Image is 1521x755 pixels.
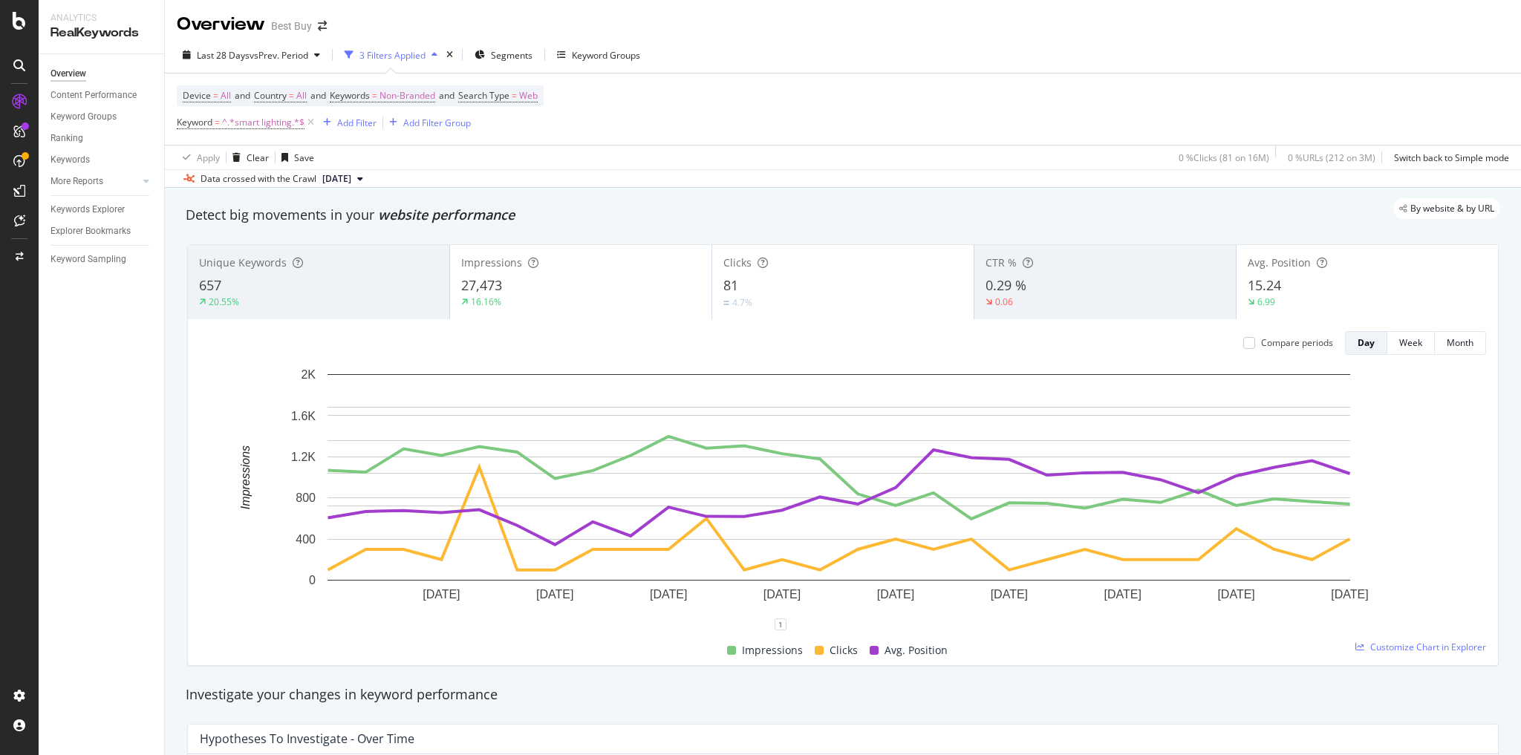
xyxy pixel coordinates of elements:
span: Device [183,89,211,102]
button: Keyword Groups [551,43,646,67]
button: Add Filter [317,114,377,131]
span: Web [519,85,538,106]
div: RealKeywords [51,24,152,42]
span: Customize Chart in Explorer [1370,641,1486,653]
div: Keyword Groups [51,109,117,125]
text: [DATE] [1331,588,1368,601]
button: [DATE] [316,170,369,188]
span: Search Type [458,89,509,102]
span: and [235,89,250,102]
span: Country [254,89,287,102]
div: Hypotheses to Investigate - Over Time [200,731,414,746]
text: 400 [296,533,316,546]
text: [DATE] [763,588,801,601]
span: 27,473 [461,276,502,294]
button: Add Filter Group [383,114,471,131]
a: More Reports [51,174,139,189]
span: Clicks [830,641,858,659]
div: Add Filter Group [403,117,471,129]
span: Keyword [177,116,212,128]
div: legacy label [1393,198,1500,219]
span: Non-Branded [380,85,435,106]
button: Clear [227,146,269,169]
button: Save [276,146,314,169]
a: Content Performance [51,88,154,103]
div: Keyword Sampling [51,252,126,267]
text: [DATE] [536,588,573,601]
span: = [213,89,218,102]
span: = [512,89,517,102]
div: Keywords Explorer [51,202,125,218]
text: [DATE] [1217,588,1254,601]
span: = [372,89,377,102]
a: Explorer Bookmarks [51,223,154,239]
span: 15.24 [1248,276,1281,294]
span: = [289,89,294,102]
button: Segments [469,43,538,67]
div: Best Buy [271,19,312,33]
svg: A chart. [200,367,1478,624]
button: Week [1387,331,1435,355]
text: [DATE] [991,588,1028,601]
div: Save [294,151,314,164]
button: Switch back to Simple mode [1388,146,1509,169]
div: Week [1399,336,1422,349]
span: Clicks [723,255,752,269]
button: Day [1345,331,1387,355]
a: Keywords [51,152,154,168]
div: Day [1358,336,1375,349]
span: Keywords [330,89,370,102]
img: Equal [723,301,729,305]
div: 0 % URLs ( 212 on 3M ) [1288,151,1375,164]
button: 3 Filters Applied [339,43,443,67]
a: Ranking [51,131,154,146]
div: Content Performance [51,88,137,103]
div: Keyword Groups [572,49,640,62]
div: 1 [775,618,786,630]
span: All [221,85,231,106]
a: Keyword Sampling [51,252,154,267]
text: [DATE] [1104,588,1141,601]
div: Data crossed with the Crawl [201,172,316,186]
div: Overview [177,12,265,37]
div: 6.99 [1257,295,1275,308]
div: Explorer Bookmarks [51,223,131,239]
div: Add Filter [337,117,377,129]
span: and [310,89,326,102]
div: times [443,48,456,62]
div: Month [1447,336,1473,349]
div: Analytics [51,12,152,24]
span: vs Prev. Period [250,49,308,62]
text: [DATE] [423,588,460,601]
button: Apply [177,146,220,169]
span: ^.*smart lighting.*$ [222,112,304,133]
span: Impressions [461,255,522,269]
div: Apply [197,151,220,164]
span: CTR % [986,255,1017,269]
div: 0.06 [995,295,1013,308]
a: Keywords Explorer [51,202,154,218]
div: Investigate your changes in keyword performance [186,685,1500,705]
text: 1.6K [291,409,316,422]
span: 2025 Sep. 23rd [322,172,351,186]
span: All [296,85,307,106]
div: 16.16% [471,295,501,308]
span: Unique Keywords [199,255,287,269]
div: arrow-right-arrow-left [318,21,327,31]
a: Keyword Groups [51,109,154,125]
span: 657 [199,276,221,294]
text: [DATE] [877,588,914,601]
text: [DATE] [650,588,687,601]
div: 4.7% [732,296,752,309]
span: Segments [491,49,532,62]
a: Overview [51,66,154,82]
div: More Reports [51,174,103,189]
div: Ranking [51,131,83,146]
span: Avg. Position [1248,255,1311,269]
div: Clear [247,151,269,164]
text: 1.2K [291,451,316,463]
text: 0 [309,574,316,586]
iframe: Intercom live chat [1470,705,1506,740]
div: 3 Filters Applied [359,49,426,62]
